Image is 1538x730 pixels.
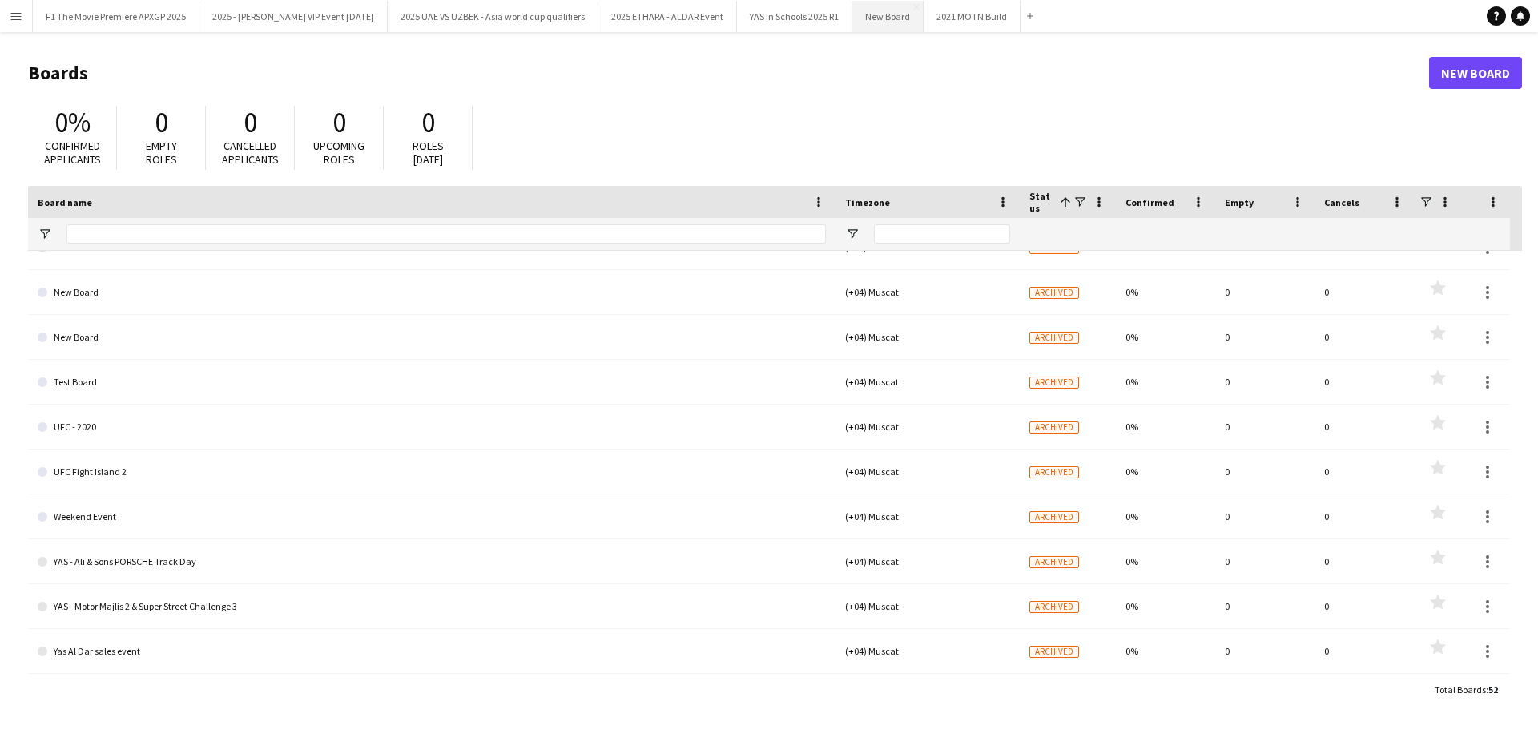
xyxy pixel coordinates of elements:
[28,61,1429,85] h1: Boards
[835,405,1020,449] div: (+04) Muscat
[1029,646,1079,658] span: Archived
[1029,377,1079,389] span: Archived
[1116,539,1215,583] div: 0%
[38,227,52,241] button: Open Filter Menu
[38,494,826,539] a: Weekend Event
[1225,196,1254,208] span: Empty
[1029,190,1053,214] span: Status
[1429,57,1522,89] a: New Board
[1215,584,1315,628] div: 0
[1116,629,1215,673] div: 0%
[1315,629,1414,673] div: 0
[1116,360,1215,404] div: 0%
[38,450,826,494] a: UFC Fight Island 2
[845,196,890,208] span: Timezone
[1116,450,1215,494] div: 0%
[1116,405,1215,449] div: 0%
[1116,315,1215,359] div: 0%
[737,1,852,32] button: YAS In Schools 2025 R1
[924,1,1021,32] button: 2021 MOTN Build
[1215,539,1315,583] div: 0
[598,1,737,32] button: 2025 ETHARA - ALDAR Event
[199,1,388,32] button: 2025 - [PERSON_NAME] VIP Event [DATE]
[1029,466,1079,478] span: Archived
[874,224,1010,244] input: Timezone Filter Input
[1215,629,1315,673] div: 0
[1029,332,1079,344] span: Archived
[1324,196,1359,208] span: Cancels
[421,105,435,140] span: 0
[1215,360,1315,404] div: 0
[1215,270,1315,314] div: 0
[313,139,364,167] span: Upcoming roles
[54,105,91,140] span: 0%
[1116,494,1215,538] div: 0%
[38,360,826,405] a: Test Board
[1315,270,1414,314] div: 0
[33,1,199,32] button: F1 The Movie Premiere APXGP 2025
[1215,494,1315,538] div: 0
[155,105,168,140] span: 0
[1315,539,1414,583] div: 0
[1215,450,1315,494] div: 0
[38,629,826,674] a: Yas Al Dar sales event
[852,1,924,32] button: New Board
[1488,684,1498,696] span: 52
[1029,421,1079,434] span: Archived
[835,629,1020,673] div: (+04) Muscat
[1116,270,1215,314] div: 0%
[1435,684,1486,696] span: Total Boards
[835,360,1020,404] div: (+04) Muscat
[1315,360,1414,404] div: 0
[835,450,1020,494] div: (+04) Muscat
[146,139,177,167] span: Empty roles
[1315,315,1414,359] div: 0
[38,539,826,584] a: YAS - Ali & Sons PORSCHE Track Day
[1116,584,1215,628] div: 0%
[244,105,257,140] span: 0
[1029,287,1079,299] span: Archived
[38,270,826,315] a: New Board
[413,139,444,167] span: Roles [DATE]
[44,139,101,167] span: Confirmed applicants
[66,224,826,244] input: Board name Filter Input
[1315,494,1414,538] div: 0
[835,584,1020,628] div: (+04) Muscat
[1315,450,1414,494] div: 0
[38,405,826,450] a: UFC - 2020
[1215,315,1315,359] div: 0
[1215,405,1315,449] div: 0
[1315,584,1414,628] div: 0
[845,227,860,241] button: Open Filter Menu
[38,584,826,629] a: YAS - Motor Majlis 2 & Super Street Challenge 3
[222,139,279,167] span: Cancelled applicants
[835,270,1020,314] div: (+04) Muscat
[38,315,826,360] a: New Board
[1029,511,1079,523] span: Archived
[332,105,346,140] span: 0
[835,494,1020,538] div: (+04) Muscat
[1029,601,1079,613] span: Archived
[835,539,1020,583] div: (+04) Muscat
[1029,556,1079,568] span: Archived
[1125,196,1174,208] span: Confirmed
[1435,674,1498,705] div: :
[1315,405,1414,449] div: 0
[38,196,92,208] span: Board name
[388,1,598,32] button: 2025 UAE VS UZBEK - Asia world cup qualifiers
[835,315,1020,359] div: (+04) Muscat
